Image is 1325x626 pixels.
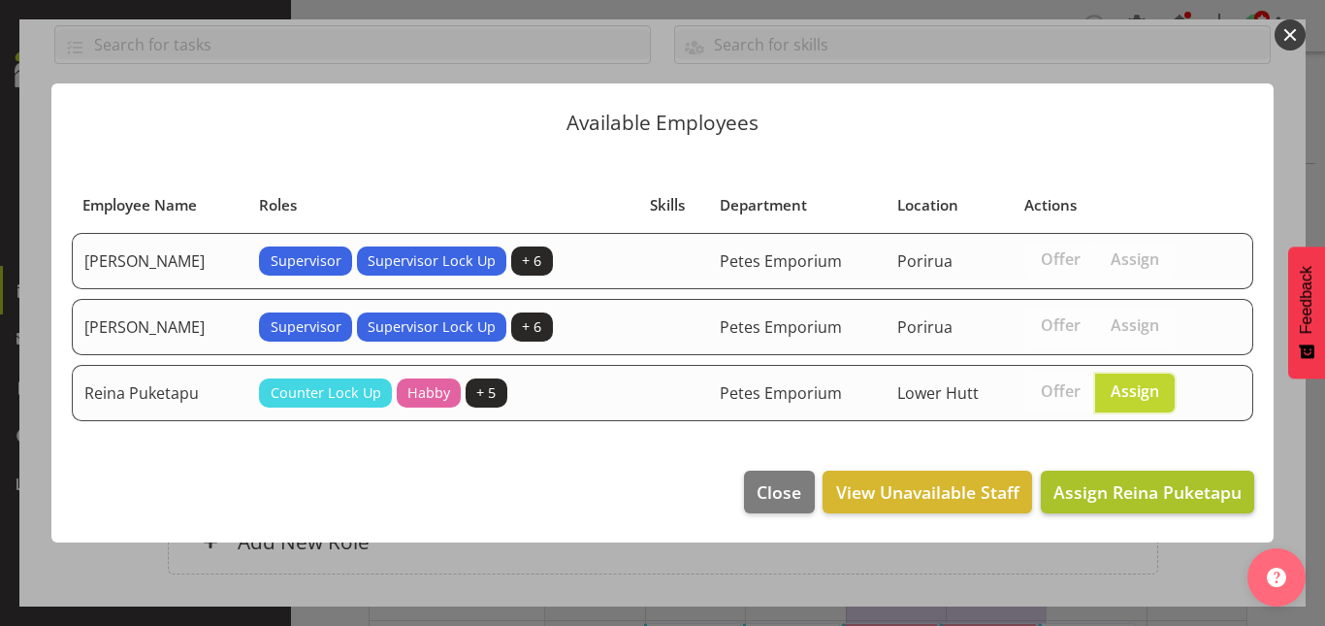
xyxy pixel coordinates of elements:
td: [PERSON_NAME] [72,233,247,289]
td: [PERSON_NAME] [72,299,247,355]
span: Close [757,479,801,505]
span: Offer [1041,249,1081,269]
span: Assign Reina Puketapu [1053,480,1242,504]
span: + 6 [522,316,541,338]
span: Offer [1041,315,1081,335]
img: help-xxl-2.png [1267,568,1286,587]
span: Porirua [897,250,953,272]
span: Location [897,194,958,216]
span: Porirua [897,316,953,338]
span: Supervisor Lock Up [368,316,496,338]
span: Department [720,194,807,216]
span: Supervisor [271,316,341,338]
span: + 6 [522,250,541,272]
span: Petes Emporium [720,316,842,338]
span: Assign [1111,249,1159,269]
span: Roles [259,194,297,216]
span: Supervisor [271,250,341,272]
span: Assign [1111,381,1159,401]
button: View Unavailable Staff [823,471,1031,513]
td: Reina Puketapu [72,365,247,421]
span: Employee Name [82,194,197,216]
button: Close [744,471,814,513]
button: Feedback - Show survey [1288,247,1325,379]
span: Petes Emporium [720,250,842,272]
span: Lower Hutt [897,382,979,404]
p: Available Employees [71,113,1254,133]
span: Skills [650,194,685,216]
span: Offer [1041,381,1081,401]
span: View Unavailable Staff [836,479,1019,505]
span: Habby [407,382,450,404]
span: Petes Emporium [720,382,842,404]
span: Counter Lock Up [271,382,381,404]
button: Assign Reina Puketapu [1041,471,1254,513]
span: Actions [1024,194,1077,216]
span: Feedback [1298,266,1315,334]
span: Supervisor Lock Up [368,250,496,272]
span: Assign [1111,315,1159,335]
span: + 5 [476,382,496,404]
